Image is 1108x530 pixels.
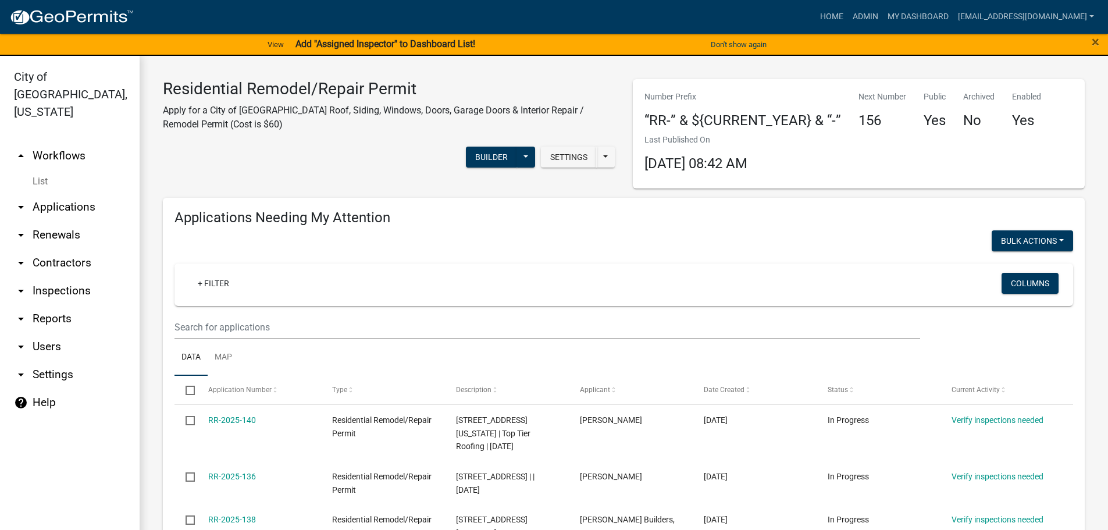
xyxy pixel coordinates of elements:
[14,149,28,163] i: arrow_drop_up
[693,376,817,404] datatable-header-cell: Date Created
[208,415,256,425] a: RR-2025-140
[456,415,530,451] span: 405 WASHINGTON ST S | Top Tier Roofing | 08/05/2025
[924,112,946,129] h4: Yes
[14,256,28,270] i: arrow_drop_down
[952,472,1043,481] a: Verify inspections needed
[940,376,1064,404] datatable-header-cell: Current Activity
[445,376,569,404] datatable-header-cell: Description
[14,284,28,298] i: arrow_drop_down
[174,209,1073,226] h4: Applications Needing My Attention
[858,112,906,129] h4: 156
[952,415,1043,425] a: Verify inspections needed
[952,515,1043,524] a: Verify inspections needed
[295,38,475,49] strong: Add "Assigned Inspector" to Dashboard List!
[163,79,615,99] h3: Residential Remodel/Repair Permit
[858,91,906,103] p: Next Number
[883,6,953,28] a: My Dashboard
[14,340,28,354] i: arrow_drop_down
[1092,34,1099,50] span: ×
[644,134,747,146] p: Last Published On
[644,91,841,103] p: Number Prefix
[174,376,197,404] datatable-header-cell: Select
[1012,91,1041,103] p: Enabled
[924,91,946,103] p: Public
[320,376,444,404] datatable-header-cell: Type
[704,386,744,394] span: Date Created
[1002,273,1059,294] button: Columns
[14,228,28,242] i: arrow_drop_down
[466,147,517,168] button: Builder
[580,415,642,425] span: jacob carnes
[644,155,747,172] span: [DATE] 08:42 AM
[817,376,940,404] datatable-header-cell: Status
[828,415,869,425] span: In Progress
[14,312,28,326] i: arrow_drop_down
[644,112,841,129] h4: “RR-” & ${CURRENT_YEAR} & “-”
[208,339,239,376] a: Map
[1012,112,1041,129] h4: Yes
[541,147,597,168] button: Settings
[992,230,1073,251] button: Bulk Actions
[828,386,848,394] span: Status
[197,376,320,404] datatable-header-cell: Application Number
[14,368,28,382] i: arrow_drop_down
[456,472,535,495] span: 1100 STATE ST S | | 07/31/2025
[208,515,256,524] a: RR-2025-138
[848,6,883,28] a: Admin
[174,339,208,376] a: Data
[815,6,848,28] a: Home
[332,415,432,438] span: Residential Remodel/Repair Permit
[952,386,1000,394] span: Current Activity
[704,415,728,425] span: 08/03/2025
[208,386,272,394] span: Application Number
[456,386,491,394] span: Description
[704,515,728,524] span: 07/30/2025
[569,376,693,404] datatable-header-cell: Applicant
[953,6,1099,28] a: [EMAIL_ADDRESS][DOMAIN_NAME]
[963,91,995,103] p: Archived
[828,472,869,481] span: In Progress
[163,104,615,131] p: Apply for a City of [GEOGRAPHIC_DATA] Roof, Siding, Windows, Doors, Garage Doors & Interior Repai...
[580,472,642,481] span: Bethany
[14,200,28,214] i: arrow_drop_down
[706,35,771,54] button: Don't show again
[580,386,610,394] span: Applicant
[208,472,256,481] a: RR-2025-136
[704,472,728,481] span: 07/31/2025
[188,273,238,294] a: + Filter
[263,35,288,54] a: View
[1092,35,1099,49] button: Close
[828,515,869,524] span: In Progress
[332,386,347,394] span: Type
[963,112,995,129] h4: No
[14,396,28,410] i: help
[332,472,432,495] span: Residential Remodel/Repair Permit
[174,315,920,339] input: Search for applications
